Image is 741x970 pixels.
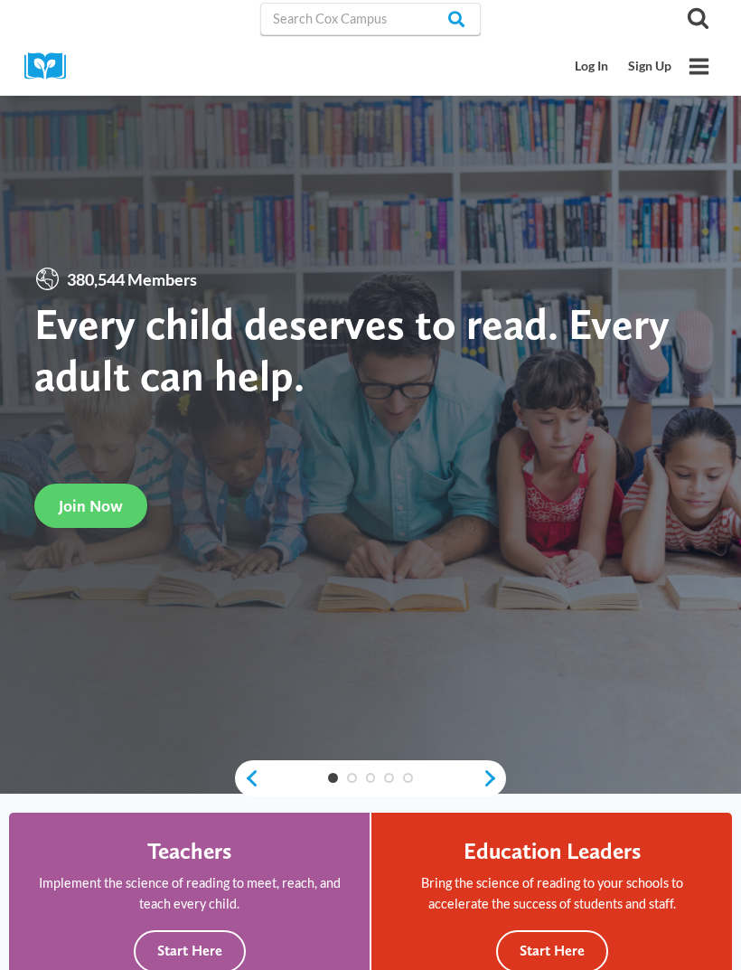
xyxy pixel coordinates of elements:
[328,773,338,783] a: 1
[235,760,506,796] div: content slider buttons
[34,484,147,528] a: Join Now
[33,872,345,914] p: Implement the science of reading to meet, reach, and teach every child.
[396,872,708,914] p: Bring the science of reading to your schools to accelerate the success of students and staff.
[34,297,670,401] strong: Every child deserves to read. Every adult can help.
[347,773,357,783] a: 2
[61,267,203,293] span: 380,544 Members
[566,50,619,83] a: Log In
[235,768,259,788] a: previous
[618,50,681,83] a: Sign Up
[24,52,79,80] img: Cox Campus
[681,49,717,84] button: Open menu
[482,768,506,788] a: next
[464,837,641,864] h4: Education Leaders
[566,50,681,83] nav: Secondary Mobile Navigation
[59,496,123,515] span: Join Now
[384,773,394,783] a: 4
[403,773,413,783] a: 5
[260,3,481,35] input: Search Cox Campus
[147,837,231,864] h4: Teachers
[366,773,376,783] a: 3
